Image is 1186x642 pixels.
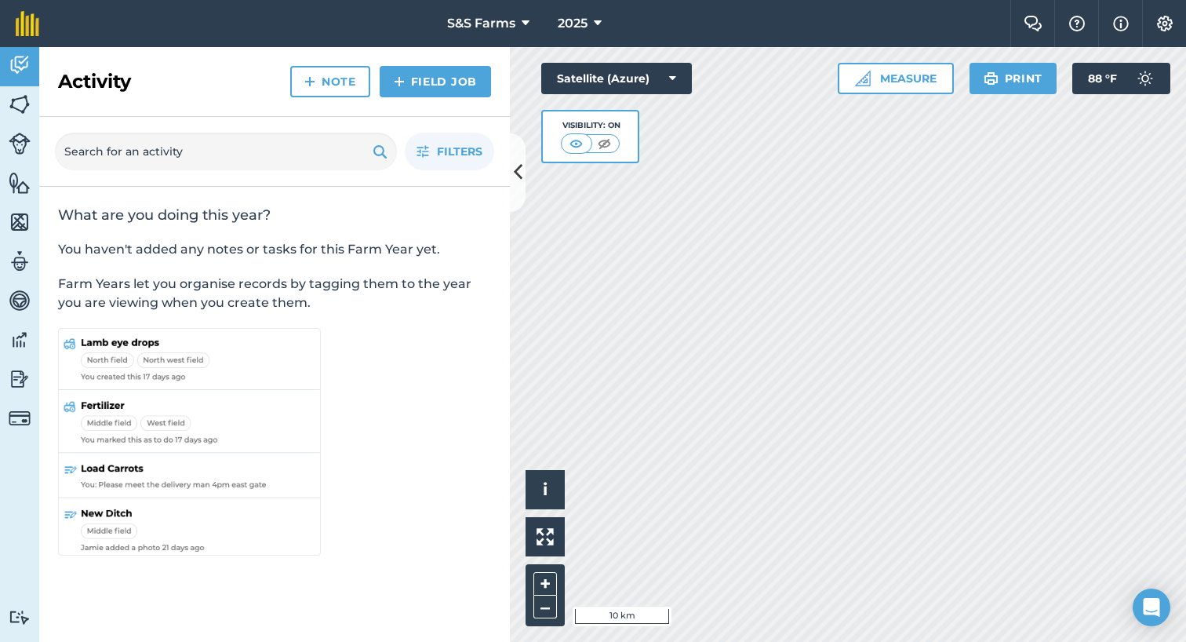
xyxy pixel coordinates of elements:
span: Filters [437,143,482,160]
img: svg+xml;base64,PD94bWwgdmVyc2lvbj0iMS4wIiBlbmNvZGluZz0idXRmLTgiPz4KPCEtLSBHZW5lcmF0b3I6IEFkb2JlIE... [9,250,31,273]
button: – [533,596,557,618]
img: svg+xml;base64,PHN2ZyB4bWxucz0iaHR0cDovL3d3dy53My5vcmcvMjAwMC9zdmciIHdpZHRoPSI1NiIgaGVpZ2h0PSI2MC... [9,93,31,116]
img: svg+xml;base64,PHN2ZyB4bWxucz0iaHR0cDovL3d3dy53My5vcmcvMjAwMC9zdmciIHdpZHRoPSIxNCIgaGVpZ2h0PSIyNC... [394,72,405,91]
button: + [533,572,557,596]
button: Print [970,63,1057,94]
input: Search for an activity [55,133,397,170]
h2: What are you doing this year? [58,206,491,224]
span: 88 ° F [1088,63,1117,94]
button: 88 °F [1072,63,1170,94]
button: Measure [838,63,954,94]
img: svg+xml;base64,PHN2ZyB4bWxucz0iaHR0cDovL3d3dy53My5vcmcvMjAwMC9zdmciIHdpZHRoPSIxNCIgaGVpZ2h0PSIyNC... [304,72,315,91]
button: Satellite (Azure) [541,63,692,94]
button: i [526,470,565,509]
img: A cog icon [1155,16,1174,31]
img: svg+xml;base64,PD94bWwgdmVyc2lvbj0iMS4wIiBlbmNvZGluZz0idXRmLTgiPz4KPCEtLSBHZW5lcmF0b3I6IEFkb2JlIE... [9,53,31,77]
img: svg+xml;base64,PHN2ZyB4bWxucz0iaHR0cDovL3d3dy53My5vcmcvMjAwMC9zdmciIHdpZHRoPSIxOSIgaGVpZ2h0PSIyNC... [984,69,999,88]
img: svg+xml;base64,PHN2ZyB4bWxucz0iaHR0cDovL3d3dy53My5vcmcvMjAwMC9zdmciIHdpZHRoPSI1MCIgaGVpZ2h0PSI0MC... [595,136,614,151]
img: svg+xml;base64,PHN2ZyB4bWxucz0iaHR0cDovL3d3dy53My5vcmcvMjAwMC9zdmciIHdpZHRoPSI1MCIgaGVpZ2h0PSI0MC... [566,136,586,151]
img: Four arrows, one pointing top left, one top right, one bottom right and the last bottom left [537,528,554,545]
button: Filters [405,133,494,170]
div: Open Intercom Messenger [1133,589,1170,626]
span: i [543,480,548,499]
div: Visibility: On [561,119,620,132]
p: You haven't added any notes or tasks for this Farm Year yet. [58,240,491,259]
p: Farm Years let you organise records by tagging them to the year you are viewing when you create t... [58,275,491,312]
a: Note [290,66,370,97]
img: A question mark icon [1068,16,1086,31]
img: svg+xml;base64,PD94bWwgdmVyc2lvbj0iMS4wIiBlbmNvZGluZz0idXRmLTgiPz4KPCEtLSBHZW5lcmF0b3I6IEFkb2JlIE... [9,407,31,429]
img: svg+xml;base64,PHN2ZyB4bWxucz0iaHR0cDovL3d3dy53My5vcmcvMjAwMC9zdmciIHdpZHRoPSI1NiIgaGVpZ2h0PSI2MC... [9,171,31,195]
img: svg+xml;base64,PD94bWwgdmVyc2lvbj0iMS4wIiBlbmNvZGluZz0idXRmLTgiPz4KPCEtLSBHZW5lcmF0b3I6IEFkb2JlIE... [9,289,31,312]
img: svg+xml;base64,PHN2ZyB4bWxucz0iaHR0cDovL3d3dy53My5vcmcvMjAwMC9zdmciIHdpZHRoPSI1NiIgaGVpZ2h0PSI2MC... [9,210,31,234]
img: svg+xml;base64,PHN2ZyB4bWxucz0iaHR0cDovL3d3dy53My5vcmcvMjAwMC9zdmciIHdpZHRoPSIxOSIgaGVpZ2h0PSIyNC... [373,142,387,161]
span: 2025 [558,14,588,33]
img: fieldmargin Logo [16,11,39,36]
img: svg+xml;base64,PD94bWwgdmVyc2lvbj0iMS4wIiBlbmNvZGluZz0idXRmLTgiPz4KPCEtLSBHZW5lcmF0b3I6IEFkb2JlIE... [9,610,31,625]
img: svg+xml;base64,PD94bWwgdmVyc2lvbj0iMS4wIiBlbmNvZGluZz0idXRmLTgiPz4KPCEtLSBHZW5lcmF0b3I6IEFkb2JlIE... [9,367,31,391]
img: svg+xml;base64,PD94bWwgdmVyc2lvbj0iMS4wIiBlbmNvZGluZz0idXRmLTgiPz4KPCEtLSBHZW5lcmF0b3I6IEFkb2JlIE... [1130,63,1161,94]
img: svg+xml;base64,PHN2ZyB4bWxucz0iaHR0cDovL3d3dy53My5vcmcvMjAwMC9zdmciIHdpZHRoPSIxNyIgaGVpZ2h0PSIxNy... [1113,14,1129,33]
a: Field Job [380,66,491,97]
h2: Activity [58,69,131,94]
img: svg+xml;base64,PD94bWwgdmVyc2lvbj0iMS4wIiBlbmNvZGluZz0idXRmLTgiPz4KPCEtLSBHZW5lcmF0b3I6IEFkb2JlIE... [9,133,31,155]
img: Ruler icon [855,71,871,86]
span: S&S Farms [447,14,515,33]
img: svg+xml;base64,PD94bWwgdmVyc2lvbj0iMS4wIiBlbmNvZGluZz0idXRmLTgiPz4KPCEtLSBHZW5lcmF0b3I6IEFkb2JlIE... [9,328,31,352]
img: Two speech bubbles overlapping with the left bubble in the forefront [1024,16,1042,31]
